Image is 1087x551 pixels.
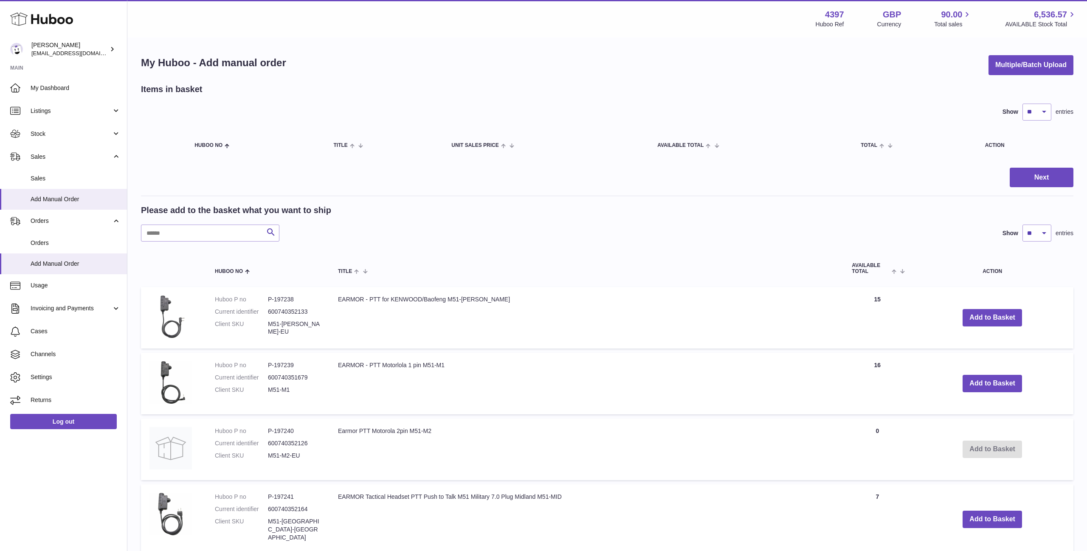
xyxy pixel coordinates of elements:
span: Total sales [934,20,972,28]
span: Listings [31,107,112,115]
span: Returns [31,396,121,404]
strong: 4397 [825,9,844,20]
dt: Huboo P no [215,295,268,304]
dd: 600740352133 [268,308,321,316]
dt: Client SKU [215,452,268,460]
dd: 600740351679 [268,374,321,382]
td: EARMOR - PTT Motorlola 1 pin M51-M1 [329,353,843,414]
h1: My Huboo - Add manual order [141,56,286,70]
span: entries [1056,229,1073,237]
span: Orders [31,239,121,247]
dt: Client SKU [215,320,268,336]
dd: 600740352126 [268,439,321,447]
img: EARMOR - PTT for KENWOOD/Baofeng M51-KEN [149,295,192,338]
dd: M51-M2-EU [268,452,321,460]
img: EARMOR Tactical Headset PTT Push to Talk M51 Military 7.0 Plug Midland M51-MID [149,493,192,535]
dd: P-197239 [268,361,321,369]
span: 6,536.57 [1034,9,1067,20]
dt: Huboo P no [215,493,268,501]
a: Log out [10,414,117,429]
dd: P-197238 [268,295,321,304]
button: Add to Basket [963,375,1022,392]
h2: Please add to the basket what you want to ship [141,205,331,216]
dt: Huboo P no [215,361,268,369]
td: EARMOR - PTT for KENWOOD/Baofeng M51-[PERSON_NAME] [329,287,843,349]
td: 15 [843,287,911,349]
dt: Current identifier [215,439,268,447]
dd: M51-[GEOGRAPHIC_DATA]-[GEOGRAPHIC_DATA] [268,517,321,542]
button: Add to Basket [963,309,1022,326]
h2: Items in basket [141,84,203,95]
dt: Current identifier [215,374,268,382]
span: Add Manual Order [31,195,121,203]
a: 6,536.57 AVAILABLE Stock Total [1005,9,1077,28]
span: AVAILABLE Stock Total [1005,20,1077,28]
td: 16 [843,353,911,414]
span: Channels [31,350,121,358]
div: Huboo Ref [816,20,844,28]
span: My Dashboard [31,84,121,92]
div: [PERSON_NAME] [31,41,108,57]
dt: Current identifier [215,308,268,316]
span: 90.00 [941,9,962,20]
span: Total [861,143,877,148]
button: Multiple/Batch Upload [988,55,1073,75]
div: Currency [877,20,901,28]
span: Cases [31,327,121,335]
dd: P-197241 [268,493,321,501]
span: AVAILABLE Total [657,143,704,148]
label: Show [1003,108,1018,116]
span: Title [338,269,352,274]
span: Sales [31,174,121,183]
img: EARMOR - PTT Motorlola 1 pin M51-M1 [149,361,192,404]
span: Usage [31,281,121,290]
dt: Current identifier [215,505,268,513]
div: Action [985,143,1065,148]
td: 0 [843,419,911,480]
span: Settings [31,373,121,381]
dd: M51-[PERSON_NAME]-EU [268,320,321,336]
th: Action [911,254,1073,282]
td: Earmor PTT Motorola 2pin M51-M2 [329,419,843,480]
span: Orders [31,217,112,225]
dt: Huboo P no [215,427,268,435]
span: Invoicing and Payments [31,304,112,312]
button: Next [1010,168,1073,188]
span: entries [1056,108,1073,116]
dd: M51-M1 [268,386,321,394]
span: Title [334,143,348,148]
img: Earmor PTT Motorola 2pin M51-M2 [149,427,192,469]
img: drumnnbass@gmail.com [10,43,23,56]
span: Huboo no [215,269,243,274]
button: Add to Basket [963,511,1022,528]
span: Stock [31,130,112,138]
label: Show [1003,229,1018,237]
span: AVAILABLE Total [852,263,890,274]
dd: 600740352164 [268,505,321,513]
dt: Client SKU [215,517,268,542]
span: [EMAIL_ADDRESS][DOMAIN_NAME] [31,50,125,56]
span: Huboo no [194,143,222,148]
dt: Client SKU [215,386,268,394]
dd: P-197240 [268,427,321,435]
strong: GBP [883,9,901,20]
span: Add Manual Order [31,260,121,268]
a: 90.00 Total sales [934,9,972,28]
span: Sales [31,153,112,161]
span: Unit Sales Price [451,143,498,148]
